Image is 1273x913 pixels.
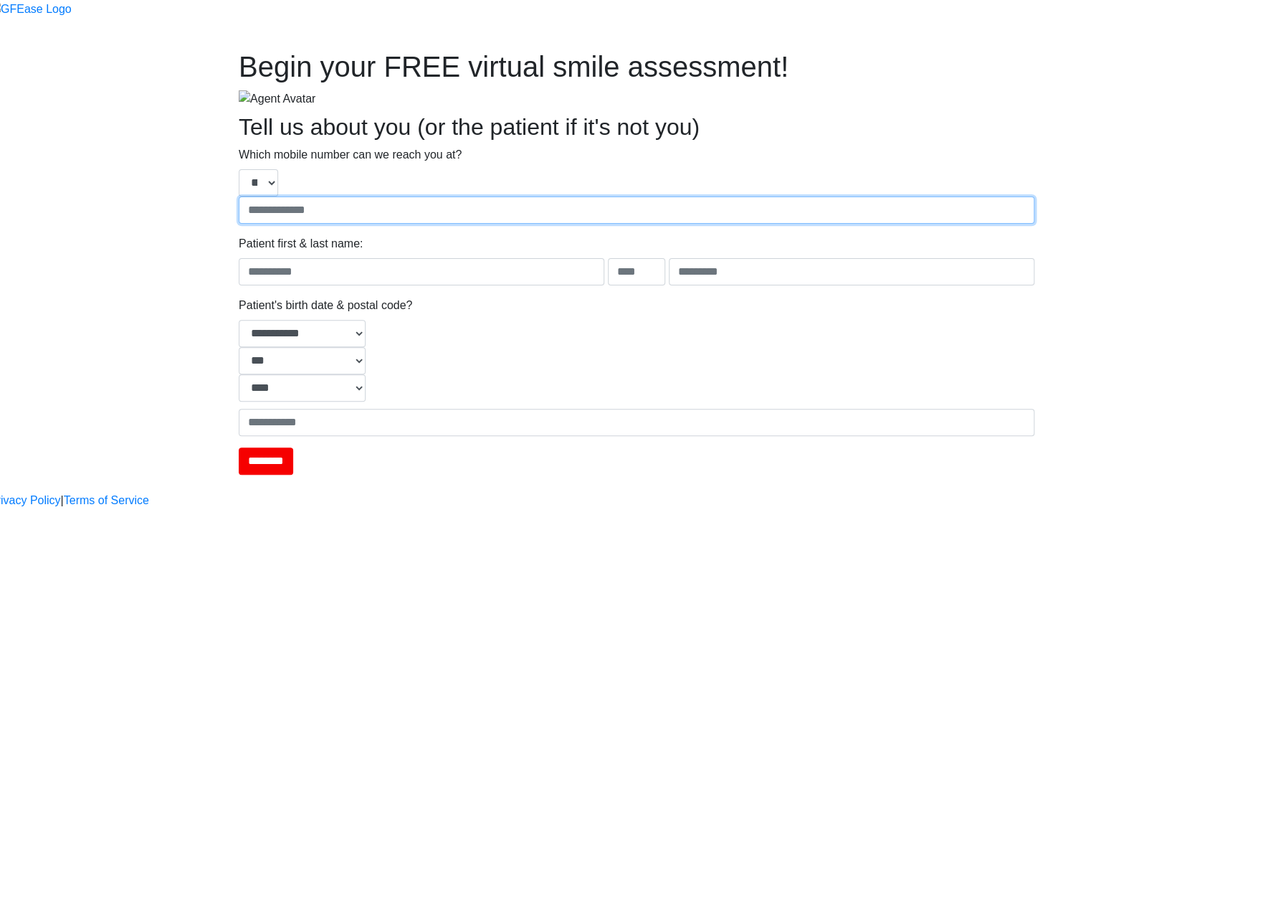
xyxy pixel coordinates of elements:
label: Patient's birth date & postal code? [239,297,412,314]
h1: Begin your FREE virtual smile assessment! [239,49,1034,84]
h2: Tell us about you (or the patient if it's not you) [239,113,1034,141]
img: Agent Avatar [239,90,315,108]
a: Terms of Service [64,492,149,509]
label: Patient first & last name: [239,235,363,252]
a: | [61,492,64,509]
label: Which mobile number can we reach you at? [239,146,462,164]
